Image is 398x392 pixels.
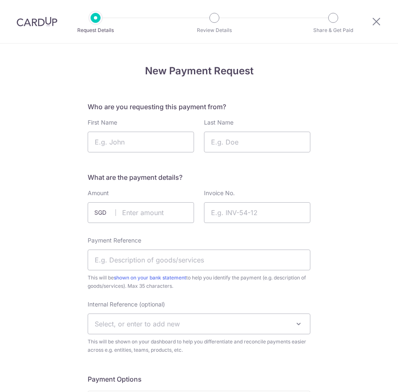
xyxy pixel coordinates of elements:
label: Amount [88,189,109,197]
p: Share & Get Paid [310,26,356,34]
label: Payment Reference [88,236,141,245]
a: shown on your bank statement [114,274,186,281]
h5: Who are you requesting this payment from? [88,102,310,112]
p: Review Details [191,26,238,34]
label: Last Name [204,118,233,127]
label: Internal Reference (optional) [88,300,165,309]
input: E.g. Doe [204,132,310,152]
iframe: Opens a widget where you can find more information [345,367,390,388]
input: E.g. Description of goods/services [88,250,310,270]
span: This will be to help you identify the payment (e.g. description of goods/services). Max 35 charac... [88,274,310,290]
label: Invoice No. [204,189,235,197]
p: Request Details [72,26,119,34]
span: This will be shown on your dashboard to help you differentiate and reconcile payments easier acro... [88,338,310,354]
h4: New Payment Request [88,64,310,78]
input: E.g. John [88,132,194,152]
label: First Name [88,118,117,127]
h5: What are the payment details? [88,172,310,182]
span: SGD [94,208,116,217]
span: Select, or enter to add new [95,320,180,328]
h5: Payment Options [88,374,310,384]
input: E.g. INV-54-12 [204,202,310,223]
img: CardUp [17,17,57,27]
input: Enter amount [88,202,194,223]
